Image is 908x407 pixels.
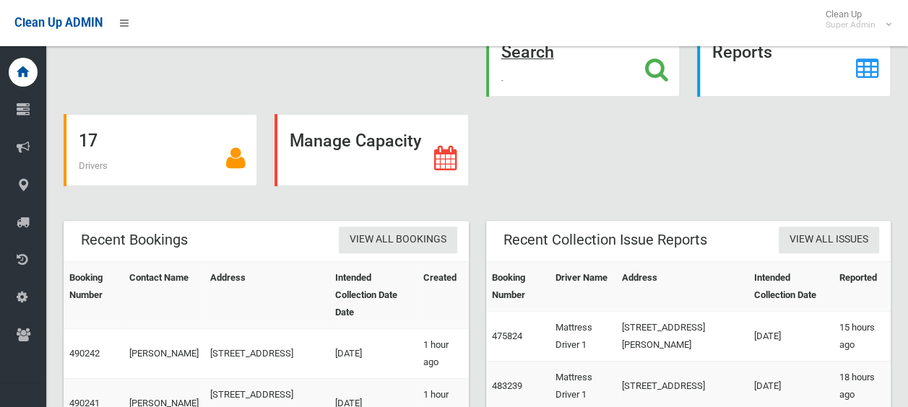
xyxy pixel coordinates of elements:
td: [STREET_ADDRESS][PERSON_NAME] [616,311,748,361]
th: Address [616,261,748,311]
a: Manage Capacity [274,114,468,185]
th: Address [204,261,329,328]
strong: Manage Capacity [290,131,421,151]
td: [DATE] [748,311,833,361]
header: Recent Bookings [64,226,205,254]
td: [PERSON_NAME] [124,328,204,378]
td: Mattress Driver 1 [550,311,616,361]
th: Intended Collection Date [748,261,833,311]
span: Clean Up [818,9,890,30]
span: Clean Up ADMIN [14,16,103,30]
a: 483239 [492,380,522,391]
td: 1 hour ago [418,328,469,378]
small: Super Admin [826,19,875,30]
th: Booking Number [486,261,550,311]
th: Intended Collection Date Date [329,261,417,328]
strong: 17 [79,131,98,151]
th: Driver Name [550,261,616,311]
th: Booking Number [64,261,124,328]
a: Reports [697,25,891,97]
th: Contact Name [124,261,204,328]
th: Created [418,261,469,328]
a: View All Issues [779,227,879,253]
strong: Search [501,42,554,62]
a: 17 Drivers [64,114,257,185]
span: Drivers [79,160,108,171]
strong: Reports [712,42,772,62]
a: 490242 [69,348,100,359]
td: [DATE] [329,328,417,378]
th: Reported [834,261,891,311]
td: 15 hours ago [834,311,891,361]
a: Search [486,25,680,97]
header: Recent Collection Issue Reports [486,226,725,254]
td: [STREET_ADDRESS] [204,328,329,378]
a: View All Bookings [339,227,457,253]
a: 475824 [492,331,522,341]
